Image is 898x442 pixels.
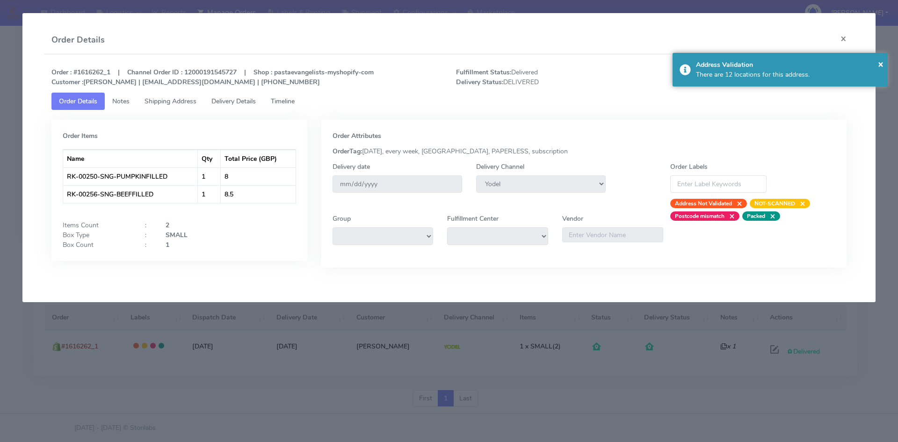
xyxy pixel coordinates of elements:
td: 8 [221,167,295,185]
div: Box Count [56,240,138,250]
div: : [138,230,159,240]
td: RK-00250-SNG-PUMPKINFILLED [63,167,198,185]
div: Items Count [56,220,138,230]
strong: Customer : [51,78,83,87]
label: Order Labels [670,162,708,172]
strong: OrderTag: [333,147,362,156]
strong: Address Not Validated [675,200,732,207]
span: Shipping Address [145,97,196,106]
button: Close [878,57,884,71]
div: : [138,240,159,250]
strong: NOT-SCANNED [754,200,795,207]
label: Delivery date [333,162,370,172]
strong: Order Attributes [333,131,381,140]
span: × [765,211,775,221]
strong: Delivery Status: [456,78,503,87]
strong: Postcode mismatch [675,212,724,220]
span: × [795,199,805,208]
td: 1 [198,167,221,185]
span: Order Details [59,97,97,106]
strong: 2 [166,221,169,230]
td: RK-00256-SNG-BEEFFILLED [63,185,198,203]
td: 8.5 [221,185,295,203]
strong: Order Items [63,131,98,140]
strong: SMALL [166,231,188,239]
th: Qty [198,150,221,167]
td: 1 [198,185,221,203]
ul: Tabs [51,93,847,110]
div: Box Type [56,230,138,240]
div: [DATE], every week, [GEOGRAPHIC_DATA], PAPERLESS, subscription [326,146,843,156]
label: Vendor [562,214,583,224]
label: Fulfillment Center [447,214,499,224]
input: Enter Label Keywords [670,175,767,193]
div: There are 12 locations for this address. [696,70,881,80]
span: × [732,199,742,208]
span: × [878,58,884,70]
span: Timeline [271,97,295,106]
div: Address Validation [696,60,881,70]
label: Delivery Channel [476,162,524,172]
strong: Order : #1616262_1 | Channel Order ID : 12000191545727 | Shop : pastaevangelists-myshopify-com [P... [51,68,374,87]
label: Group [333,214,351,224]
h4: Order Details [51,34,105,46]
span: Delivery Details [211,97,256,106]
strong: Packed [747,212,765,220]
span: Delivered DELIVERED [449,67,652,87]
div: : [138,220,159,230]
input: Enter Vendor Name [562,227,663,242]
span: Notes [112,97,130,106]
strong: Fulfillment Status: [456,68,511,77]
span: × [724,211,735,221]
button: Close [833,26,854,51]
strong: 1 [166,240,169,249]
th: Name [63,150,198,167]
th: Total Price (GBP) [221,150,295,167]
